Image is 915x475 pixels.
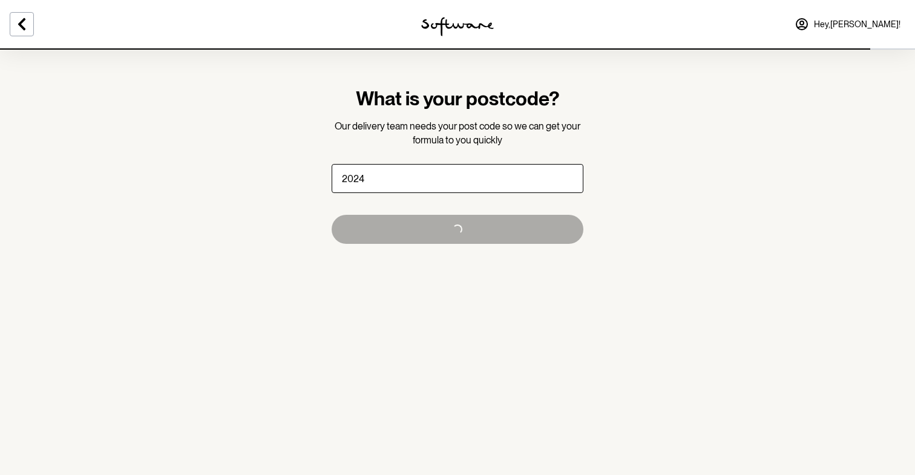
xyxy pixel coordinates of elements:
span: Hey, [PERSON_NAME] ! [814,19,900,30]
a: Hey,[PERSON_NAME]! [787,10,908,39]
span: Our delivery team needs your post code so we can get your formula to you quickly [335,120,580,145]
img: software logo [421,17,494,36]
h1: What is your postcode? [356,87,560,110]
span: Next [447,224,468,235]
